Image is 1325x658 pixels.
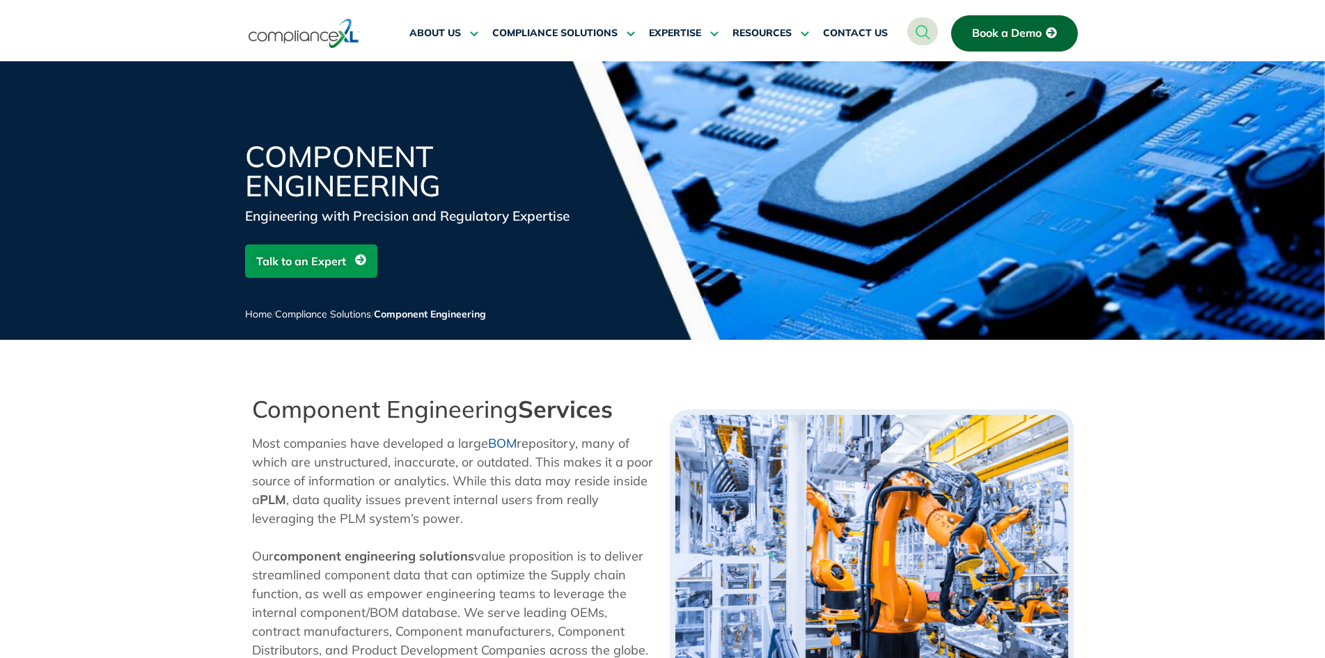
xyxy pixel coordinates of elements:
span: Book a Demo [972,27,1042,40]
strong: Services [518,394,613,424]
span: ABOUT US [409,27,461,40]
img: logo-one.svg [249,17,359,49]
div: Engineering with Precision and Regulatory Expertise [245,206,579,226]
a: Talk to an Expert [245,244,377,278]
a: Compliance Solutions [275,308,371,320]
a: EXPERTISE [649,17,719,50]
h2: Component Engineering [252,395,656,423]
span: / / [245,308,486,320]
span: Component Engineering [374,308,486,320]
strong: PLM [260,492,286,508]
a: Book a Demo [951,15,1078,52]
span: CONTACT US [823,27,888,40]
a: navsearch-button [907,17,938,45]
a: BOM [488,435,517,451]
a: ABOUT US [409,17,478,50]
p: Most companies have developed a large repository, many of which are unstructured, inaccurate, or ... [252,434,656,528]
a: COMPLIANCE SOLUTIONS [492,17,635,50]
span: Talk to an Expert [256,248,346,274]
b: component engineering solutions [274,548,474,564]
a: RESOURCES [732,17,809,50]
span: RESOURCES [732,27,792,40]
a: CONTACT US [823,17,888,50]
span: COMPLIANCE SOLUTIONS [492,27,618,40]
a: Home [245,308,272,320]
span: EXPERTISE [649,27,701,40]
h1: Component Engineering [245,142,579,201]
